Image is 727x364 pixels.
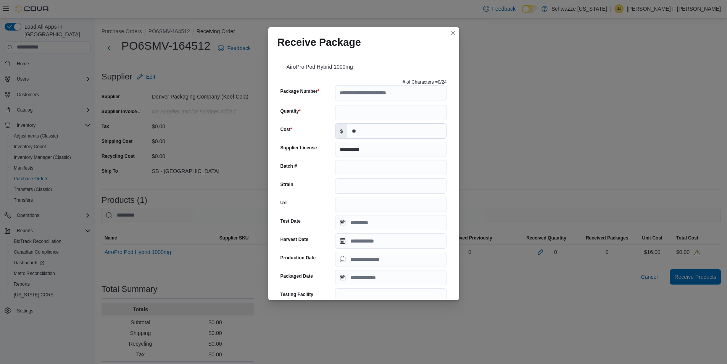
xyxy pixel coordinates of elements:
[277,36,361,49] h1: Receive Package
[335,215,447,230] input: Press the down key to open a popover containing a calendar.
[280,273,313,279] label: Packaged Date
[280,291,313,298] label: Testing Facility
[335,270,447,285] input: Press the down key to open a popover containing a calendar.
[280,200,287,206] label: Url
[335,252,447,267] input: Press the down key to open a popover containing a calendar.
[280,163,297,169] label: Batch #
[280,145,317,151] label: Supplier License
[448,29,458,38] button: Closes this modal window
[335,124,347,138] label: $
[280,126,292,133] label: Cost
[280,181,293,188] label: Strain
[280,255,316,261] label: Production Date
[335,233,447,249] input: Press the down key to open a popover containing a calendar.
[280,88,319,94] label: Package Number
[403,79,447,85] p: # of Characters = 0 /24
[280,236,308,243] label: Harvest Date
[280,108,301,114] label: Quantity
[280,218,301,224] label: Test Date
[277,55,450,76] div: AiroPro Pod Hybrid 1000mg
